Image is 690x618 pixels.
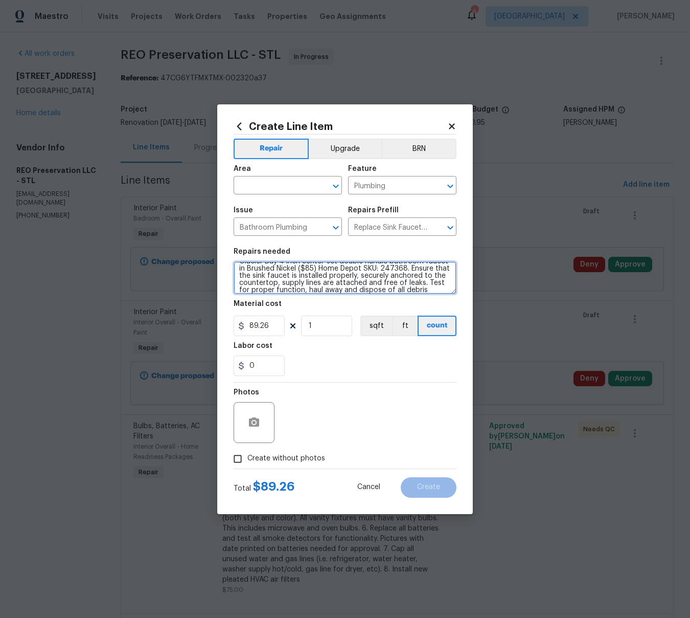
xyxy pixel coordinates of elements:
div: Total [234,481,295,494]
textarea: Faucet - Remove and replace the existing sink faucet with new Glacier Bay 4 inch center-set doubl... [234,261,456,294]
button: Upgrade [309,139,382,159]
button: Open [443,179,457,193]
button: Open [443,220,457,235]
button: Repair [234,139,309,159]
button: Open [329,220,343,235]
h2: Create Line Item [234,121,447,132]
button: Open [329,179,343,193]
h5: Area [234,165,251,172]
span: Cancel [357,483,380,491]
button: sqft [360,316,392,336]
span: $ 89.26 [253,480,295,493]
h5: Material cost [234,300,282,307]
h5: Issue [234,207,253,214]
button: Cancel [341,477,397,498]
h5: Feature [348,165,377,172]
h5: Repairs Prefill [348,207,399,214]
h5: Labor cost [234,342,272,349]
span: Create [417,483,440,491]
button: Create [401,477,456,498]
button: ft [392,316,418,336]
button: BRN [381,139,456,159]
h5: Repairs needed [234,248,290,255]
span: Create without photos [247,453,325,464]
h5: Photos [234,389,259,396]
button: count [418,316,456,336]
